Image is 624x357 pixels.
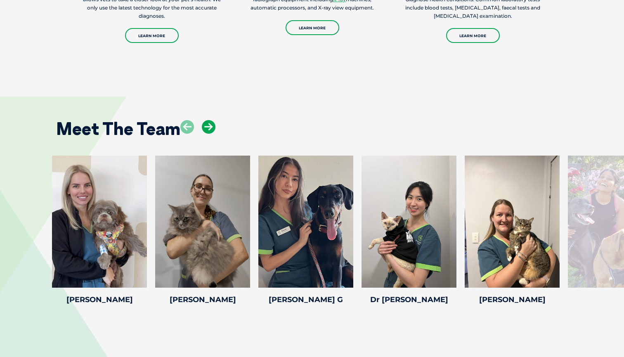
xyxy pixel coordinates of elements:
a: Learn More [286,20,339,35]
h4: [PERSON_NAME] [155,296,250,303]
h2: Meet The Team [56,120,180,137]
h4: [PERSON_NAME] G [258,296,353,303]
a: Learn More [446,28,500,43]
h4: [PERSON_NAME] [52,296,147,303]
h4: Dr [PERSON_NAME] [362,296,456,303]
h4: [PERSON_NAME] [465,296,560,303]
a: Learn More [125,28,179,43]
